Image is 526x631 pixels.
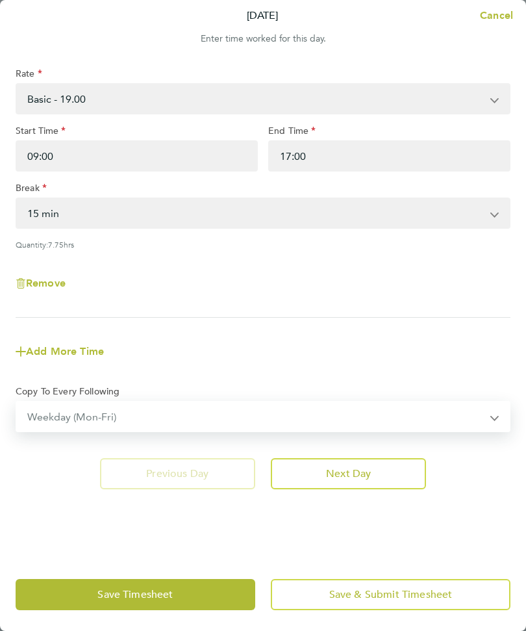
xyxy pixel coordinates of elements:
input: E.g. 18:00 [268,140,510,172]
input: E.g. 08:00 [16,140,258,172]
span: Add More Time [26,345,104,357]
div: Quantity: hrs [16,239,510,250]
label: Break [16,182,47,198]
label: Start Time [16,125,66,140]
button: Add More Time [16,346,104,357]
span: Save Timesheet [97,588,173,601]
span: Remove [26,277,66,289]
label: Copy To Every Following [16,385,119,401]
span: Cancel [476,9,513,21]
span: Next Day [326,467,371,480]
button: Cancel [459,3,526,29]
button: Remove [16,278,66,289]
span: 7.75 [48,239,64,250]
button: Save & Submit Timesheet [271,579,510,610]
label: End Time [268,125,316,140]
button: Save Timesheet [16,579,255,610]
label: Rate [16,68,42,83]
p: [DATE] [247,8,278,23]
span: Save & Submit Timesheet [329,588,453,601]
button: Next Day [271,458,426,489]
